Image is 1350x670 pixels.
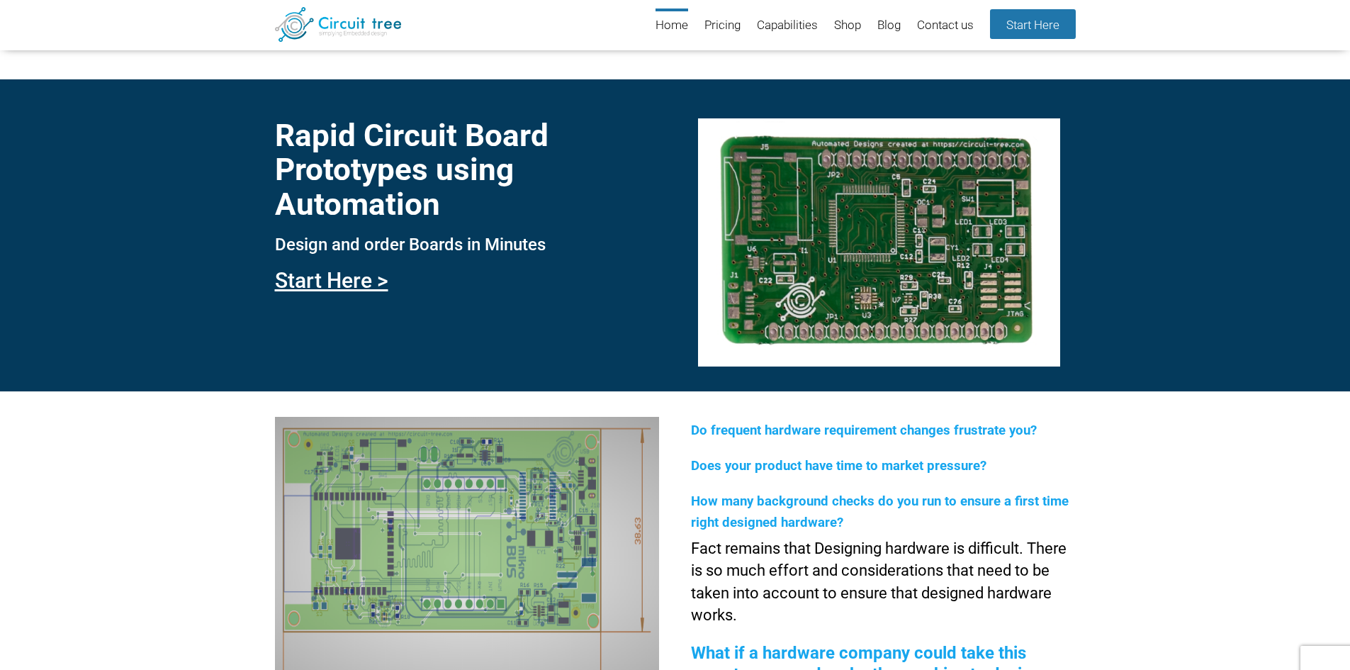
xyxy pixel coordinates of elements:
[990,9,1076,39] a: Start Here
[834,9,861,43] a: Shop
[917,9,974,43] a: Contact us
[757,9,818,43] a: Capabilities
[877,9,901,43] a: Blog
[275,118,659,221] h1: Rapid Circuit Board Prototypes using Automation
[691,458,986,474] span: Does your product have time to market pressure?
[275,235,659,254] h3: Design and order Boards in Minutes
[704,9,741,43] a: Pricing
[275,268,388,293] a: Start Here >
[275,7,402,42] img: Circuit Tree
[691,423,1037,438] span: Do frequent hardware requirement changes frustrate you?
[691,493,1069,530] span: How many background checks do you run to ensure a first time right designed hardware?
[656,9,688,43] a: Home
[691,537,1075,627] p: Fact remains that Designing hardware is difficult. There is so much effort and considerations tha...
